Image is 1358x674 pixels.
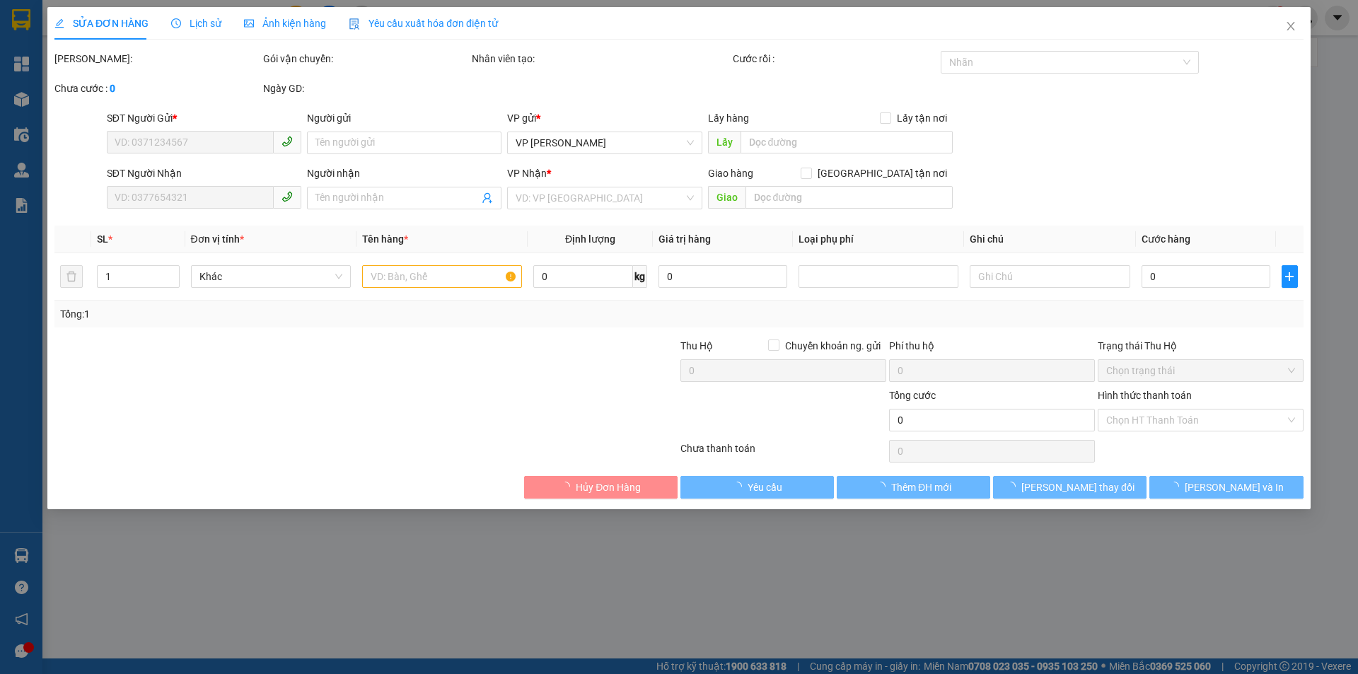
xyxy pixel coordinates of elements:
div: Ngày GD: [263,81,469,96]
span: picture [244,18,254,28]
span: Đơn vị tính [191,233,244,245]
span: Giao hàng [708,168,753,179]
button: [PERSON_NAME] và In [1150,476,1304,499]
span: loading [1006,482,1021,492]
div: Cước rồi : [733,51,939,66]
span: SL [98,233,109,245]
span: loading [560,482,576,492]
span: VP Cương Gián [516,132,694,153]
input: VD: Bàn, Ghế [362,265,522,288]
input: Dọc đường [745,186,953,209]
div: Chưa thanh toán [679,441,888,465]
span: Thu Hộ [680,340,713,351]
input: Dọc đường [741,131,953,153]
div: VP gửi [508,110,702,126]
div: [PERSON_NAME]: [54,51,260,66]
div: Gói vận chuyển: [263,51,469,66]
button: Hủy Đơn Hàng [524,476,678,499]
span: Hủy Đơn Hàng [576,480,641,495]
span: Yêu cầu xuất hóa đơn điện tử [349,18,498,29]
span: Lấy [708,131,741,153]
div: Người nhận [307,165,501,181]
div: Phí thu hộ [889,338,1095,359]
button: [PERSON_NAME] thay đổi [993,476,1147,499]
span: Thêm ĐH mới [891,480,951,495]
img: icon [349,18,360,30]
span: Lấy hàng [708,112,749,124]
span: [GEOGRAPHIC_DATA] tận nơi [812,165,953,181]
button: Yêu cầu [680,476,834,499]
li: Hotline: 1900252555 [132,52,591,70]
th: Ghi chú [965,226,1136,253]
span: Tổng cước [889,390,936,401]
span: Giá trị hàng [658,233,711,245]
b: GỬI : VP [PERSON_NAME] [18,103,247,126]
button: Thêm ĐH mới [837,476,990,499]
input: Ghi Chú [970,265,1130,288]
span: Chuyển khoản ng. gửi [779,338,886,354]
div: Nhân viên tạo: [472,51,730,66]
span: Khác [199,266,342,287]
button: delete [60,265,83,288]
span: user-add [482,192,494,204]
span: Tên hàng [362,233,408,245]
span: loading [876,482,891,492]
label: Hình thức thanh toán [1098,390,1192,401]
span: plus [1282,271,1296,282]
span: loading [732,482,748,492]
span: SỬA ĐƠN HÀNG [54,18,149,29]
span: [PERSON_NAME] thay đổi [1021,480,1134,495]
div: Chưa cước : [54,81,260,96]
span: close [1285,21,1296,32]
span: clock-circle [171,18,181,28]
span: Cước hàng [1142,233,1190,245]
span: Yêu cầu [748,480,782,495]
span: kg [633,265,647,288]
div: Tổng: 1 [60,306,524,322]
span: loading [1169,482,1185,492]
li: Cổ Đạm, xã [GEOGRAPHIC_DATA], [GEOGRAPHIC_DATA] [132,35,591,52]
b: 0 [110,83,115,94]
span: VP Nhận [508,168,547,179]
img: logo.jpg [18,18,88,88]
span: Ảnh kiện hàng [244,18,326,29]
button: plus [1282,265,1297,288]
span: Lịch sử [171,18,221,29]
span: Định lượng [565,233,615,245]
div: Trạng thái Thu Hộ [1098,338,1304,354]
span: phone [282,136,293,147]
span: phone [282,191,293,202]
span: Chọn trạng thái [1106,360,1295,381]
div: SĐT Người Gửi [107,110,301,126]
span: Lấy tận nơi [891,110,953,126]
span: Giao [708,186,745,209]
div: SĐT Người Nhận [107,165,301,181]
span: edit [54,18,64,28]
button: Close [1271,7,1311,47]
span: [PERSON_NAME] và In [1185,480,1284,495]
th: Loại phụ phí [793,226,964,253]
div: Người gửi [307,110,501,126]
